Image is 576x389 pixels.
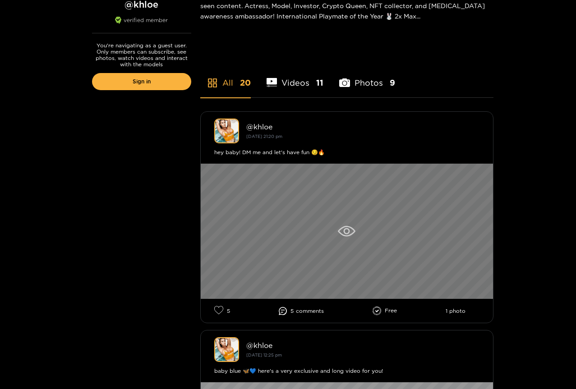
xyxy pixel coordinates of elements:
[214,119,239,143] img: khloe
[92,17,191,33] div: verified member
[296,308,324,314] span: comment s
[373,307,397,316] li: Free
[214,337,239,362] img: khloe
[246,341,479,349] div: @ khloe
[207,78,218,88] span: appstore
[390,77,395,88] span: 9
[92,42,191,68] p: You're navigating as a guest user. Only members can subscribe, see photos, watch videos and inter...
[214,366,479,375] div: baby blue 🦋💙 here's a very exclusive and long video for you!
[279,307,324,315] li: 5
[246,134,282,139] small: [DATE] 21:20 pm
[92,73,191,90] a: Sign in
[200,57,251,97] li: All
[214,148,479,157] div: hey baby! DM me and let's have fun 😏🔥
[316,77,323,88] span: 11
[240,77,251,88] span: 20
[267,57,324,97] li: Videos
[446,308,465,314] li: 1 photo
[246,352,282,357] small: [DATE] 12:25 pm
[339,57,395,97] li: Photos
[214,306,230,316] li: 5
[246,123,479,131] div: @ khloe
